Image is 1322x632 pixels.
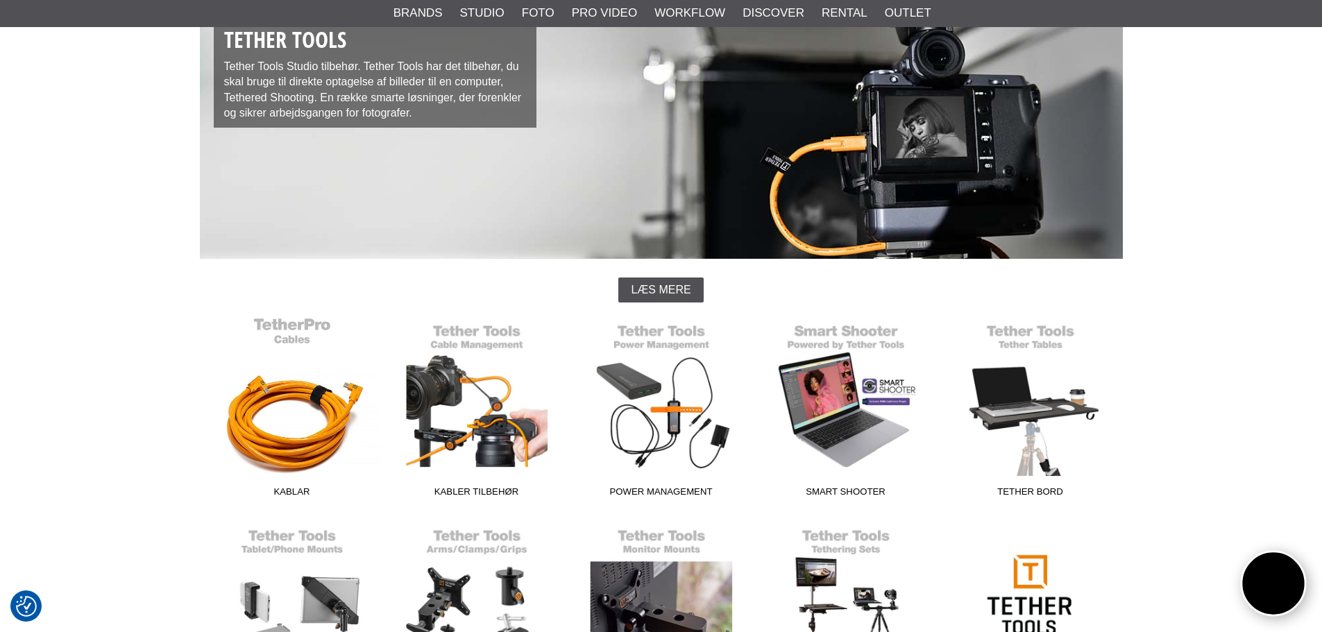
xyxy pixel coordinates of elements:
[569,485,754,504] span: Power Management
[822,4,867,22] a: Rental
[522,4,554,22] a: Foto
[938,485,1123,504] span: Tether Bord
[214,14,537,128] div: Tether Tools Studio tilbehør. Tether Tools har det tilbehør, du skal bruge til direkte optagelse ...
[460,4,505,22] a: Studio
[754,316,938,504] a: Smart Shooter
[938,316,1123,504] a: Tether Bord
[631,284,690,296] span: Læs mere
[224,24,527,55] h1: Tether Tools
[384,316,569,504] a: Kabler Tilbehør
[572,4,637,22] a: Pro Video
[754,485,938,504] span: Smart Shooter
[16,596,37,617] img: Revisit consent button
[16,594,37,619] button: Samtykkepræferencer
[393,4,443,22] a: Brands
[384,485,569,504] span: Kabler Tilbehør
[654,4,725,22] a: Workflow
[200,485,384,504] span: Kablar
[885,4,931,22] a: Outlet
[200,316,384,504] a: Kablar
[569,316,754,504] a: Power Management
[743,4,804,22] a: Discover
